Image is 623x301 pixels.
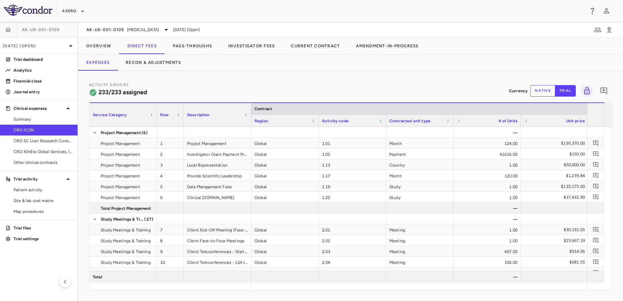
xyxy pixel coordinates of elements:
div: Meeting [386,224,453,235]
div: Global [251,138,319,148]
div: Provide Scientific Leadership [184,170,251,181]
div: Global [251,235,319,246]
span: Project Management [101,181,140,192]
svg: Add comment [593,237,599,244]
button: Recon & Adjustments [118,54,189,71]
div: Month [386,138,453,148]
div: 10 [157,257,184,267]
h6: 233/233 assigned [98,88,147,97]
div: $23,667.19 [527,235,585,246]
span: Study Meetings & Training [101,246,151,257]
div: 9 [157,246,184,256]
svg: Add comment [593,259,599,265]
svg: Add comment [600,87,608,95]
div: 2.01 [319,224,386,235]
span: Summary [13,116,72,122]
span: Patient activity [13,187,72,193]
div: 2.03 [319,246,386,256]
svg: Add comment [593,226,599,233]
span: Project Management [101,171,140,181]
div: 2.05 [319,268,386,278]
div: Data Management Fees [184,181,251,192]
div: 120.00 [453,170,521,181]
div: — [453,271,521,282]
div: 1.00 [453,181,521,192]
div: $1,239.84 [527,170,585,181]
div: 497.00 [453,246,521,256]
div: $50,000.00 [527,159,585,170]
span: Total [93,272,102,282]
div: 11 [157,268,184,278]
span: AK-US-001-0105 [86,27,124,32]
div: 1.00 [453,224,521,235]
div: 1.19 [319,181,386,192]
div: Clinical [DOMAIN_NAME] [184,192,251,202]
span: Activity code [322,119,349,123]
div: 1.02 [319,149,386,159]
div: $132,175.00 [527,181,585,192]
p: Analytics [13,67,72,73]
button: Add comment [591,149,600,158]
span: Site & lab cost matrix [13,198,72,204]
p: Trial settings [13,236,72,242]
span: Study Meetings & Training [101,214,144,225]
div: 1.17 [319,170,386,181]
div: Payment [386,149,453,159]
div: Month [386,170,453,181]
div: Meeting [386,235,453,246]
div: 2 [157,149,184,159]
div: Global [251,170,319,181]
div: Meeting [386,257,453,267]
span: Study Meetings & Training [101,257,151,268]
span: Project Management [101,127,141,138]
p: Trial files [13,225,72,231]
div: Client Face-to-Face Meetings [184,235,251,246]
svg: Add comment [593,248,599,254]
button: Direct Fees [119,38,165,54]
p: Journal entry [13,89,72,95]
div: $681.55 [527,257,585,268]
span: CRO ICON [13,127,72,133]
div: 5 [157,181,184,192]
div: 1.00 [453,235,521,246]
div: $37,432.99 [527,192,585,203]
div: Investigator Grant Payment Processing [184,149,251,159]
span: Description [187,112,210,117]
button: Add comment [591,171,600,180]
div: Global [251,224,319,235]
img: logo-full-BYUhSk78.svg [4,5,52,16]
div: 3 [157,159,184,170]
span: Study Meetings & Training [101,268,151,279]
p: Clinical expenses [13,105,64,111]
p: Currency [509,88,528,94]
button: Add comment [591,139,600,148]
button: Current Contract [283,38,348,54]
p: Financial close [13,78,72,84]
div: Global [251,181,319,192]
svg: Add comment [593,151,599,157]
div: 1.00 [453,192,521,202]
div: Global [251,257,319,267]
div: Global [251,246,319,256]
div: 1 [157,138,184,148]
svg: Add comment [593,270,599,276]
div: Client Teleconferences - LSA to LPI [184,257,251,267]
span: Contracted unit type [389,119,431,123]
button: Add comment [591,182,600,191]
div: 2.02 [319,235,386,246]
button: Add comment [591,257,600,267]
button: Amendment-In-Progress [348,38,426,54]
svg: Add comment [593,194,599,200]
span: CRO KlinEra Global Services, Inc [13,149,72,155]
div: Client Teleconferences - Start to LSA [184,246,251,256]
div: 7 [157,224,184,235]
span: Region [255,119,268,123]
span: Total Project Management [101,203,151,214]
div: Meeting [386,268,453,278]
div: Global [251,268,319,278]
span: [DATE] (Open) [173,27,200,33]
div: 1.01 [319,138,386,148]
div: 1.13 [319,159,386,170]
div: Client Kick-Off Meeting (Face-to-Face) [184,224,251,235]
span: (27) [144,214,153,225]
